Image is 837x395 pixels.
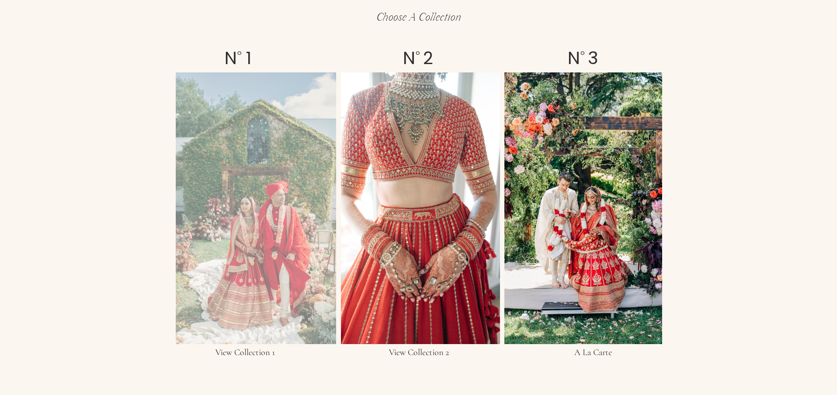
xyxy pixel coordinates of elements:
[416,49,424,60] p: o
[239,49,258,69] h2: 1
[192,348,298,361] h3: View Collection 1
[565,49,583,69] h2: N
[554,348,633,361] h3: A La Carte
[419,49,438,69] h2: 2
[400,49,419,69] h2: N
[583,49,602,69] h2: 3
[221,49,240,69] h2: N
[237,49,245,60] p: o
[301,12,536,23] p: choose a collection
[580,49,588,60] p: o
[370,348,468,361] a: View Collection 2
